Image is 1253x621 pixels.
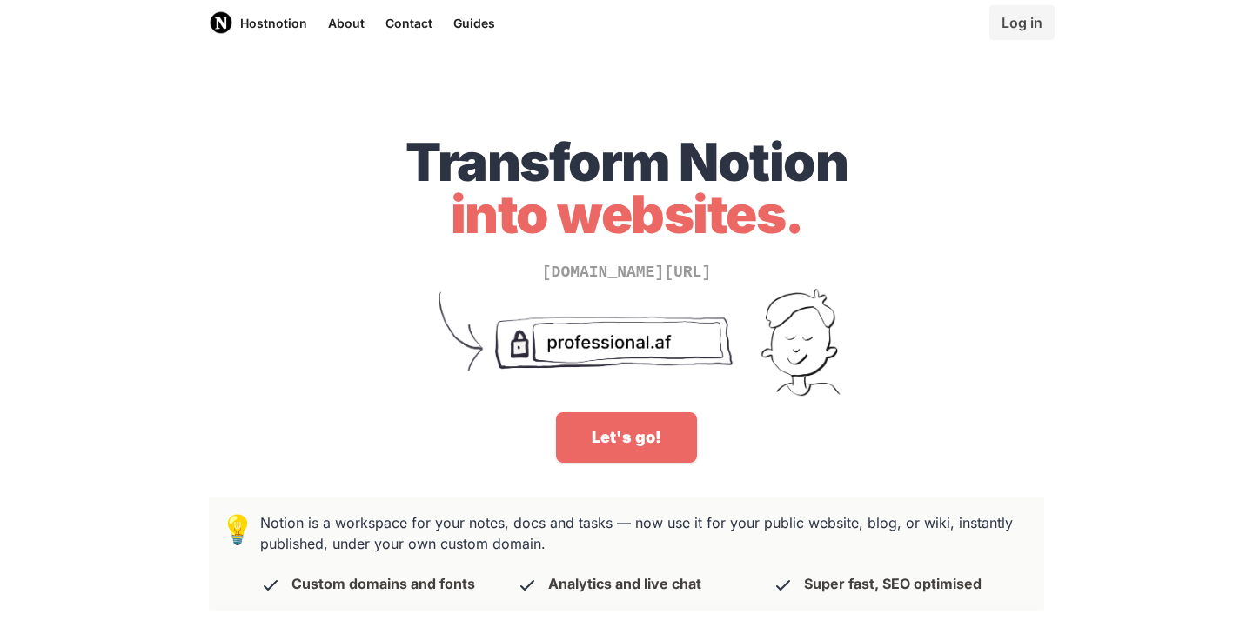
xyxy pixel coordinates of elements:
[804,575,982,592] p: Super fast, SEO optimised
[556,412,697,463] a: Let's go!
[209,136,1044,240] h1: Transform Notion
[209,10,233,35] img: Host Notion logo
[220,512,255,547] span: 💡
[548,575,701,592] p: Analytics and live chat
[291,575,475,592] p: Custom domains and fonts
[989,5,1055,40] a: Log in
[542,264,711,281] span: [DOMAIN_NAME][URL]
[255,512,1029,596] h3: Notion is a workspace for your notes, docs and tasks — now use it for your public website, blog, ...
[451,183,803,245] span: into websites.
[409,284,844,412] img: Turn unprofessional Notion URLs into your sexy domain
